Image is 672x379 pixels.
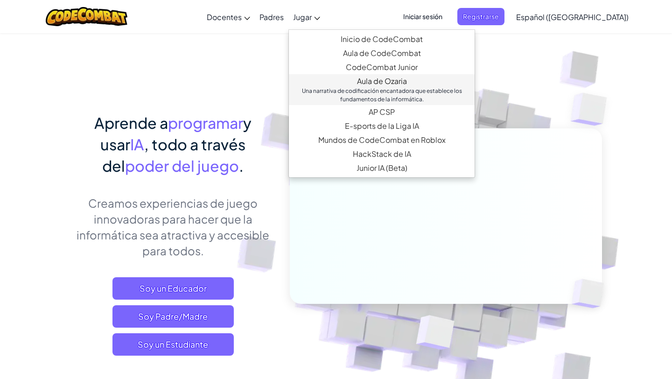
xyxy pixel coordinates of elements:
span: IA [130,135,144,154]
a: Español ([GEOGRAPHIC_DATA]) [511,4,633,29]
a: CodeCombat JuniorNuestro currículo insignia de K-5 presenta una progresión de niveles de aprendiz... [289,60,475,74]
a: AP CSPAprobado por el College Board, nuestro plan de estudios de AP CSP proporciona herramientas ... [289,105,475,119]
img: Overlap cubes [556,260,626,328]
button: Registrarse [457,8,504,25]
span: Jugar [293,12,312,22]
a: Aula de CodeCombat [289,46,475,60]
a: Docentes [202,4,255,29]
img: Overlap cubes [552,70,633,149]
a: E-sports de la Liga IAUna épica plataforma de esports de codificación competitiva que fomenta la ... [289,119,475,133]
a: Aula de OzariaUna narrativa de codificación encantadora que establece los fundamentos de la infor... [289,74,475,105]
span: programar [168,113,243,132]
span: poder del juego [125,156,239,175]
div: Una narrativa de codificación encantadora que establece los fundamentos de la informática. [298,87,465,104]
a: Jugar [288,4,325,29]
a: Soy Padre/Madre [112,305,234,328]
button: Soy un Estudiante [112,333,234,356]
img: CodeCombat logo [46,7,127,26]
a: HackStack de IALa primera herramienta de acompañante de IA generativa diseñada específicamente pa... [289,147,475,161]
a: Soy un Educador [112,277,234,300]
span: Español ([GEOGRAPHIC_DATA]) [516,12,629,22]
p: Creamos experiencias de juego innovadoras para hacer que la informática sea atractiva y accesible... [70,195,276,259]
a: Padres [255,4,288,29]
span: , todo a través del [102,135,245,175]
a: Junior IA (Beta)Introduce la IA generativa multimodal en una plataforma simple e intuitiva diseña... [289,161,475,175]
img: Overlap cubes [393,295,477,373]
a: Mundos de CodeCombat en RobloxEste MMORPG enseña a programar en Lua y proporciona una plataforma ... [289,133,475,147]
a: Inicio de CodeCombatCon acceso a los 530 niveles y características exclusivas como mascotas, artí... [289,32,475,46]
span: Aprende a [94,113,168,132]
button: Iniciar sesión [398,8,448,25]
span: . [239,156,244,175]
span: Docentes [207,12,242,22]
